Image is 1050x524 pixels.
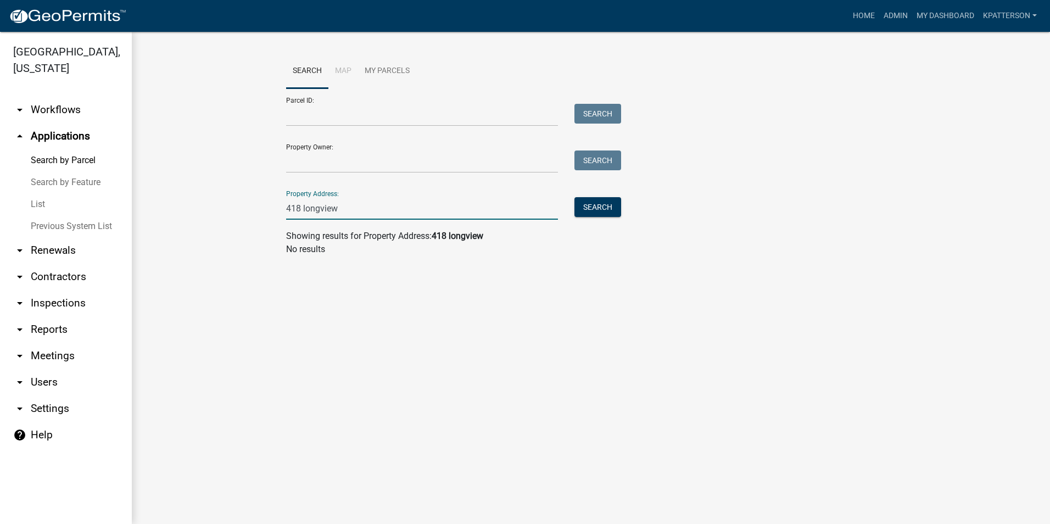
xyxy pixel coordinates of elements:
[13,402,26,415] i: arrow_drop_down
[286,243,896,256] p: No results
[358,54,416,89] a: My Parcels
[13,323,26,336] i: arrow_drop_down
[574,104,621,124] button: Search
[432,231,483,241] strong: 418 longview
[979,5,1041,26] a: KPATTERSON
[13,244,26,257] i: arrow_drop_down
[574,150,621,170] button: Search
[848,5,879,26] a: Home
[13,428,26,442] i: help
[13,297,26,310] i: arrow_drop_down
[286,54,328,89] a: Search
[13,349,26,363] i: arrow_drop_down
[574,197,621,217] button: Search
[13,130,26,143] i: arrow_drop_up
[879,5,912,26] a: Admin
[13,376,26,389] i: arrow_drop_down
[912,5,979,26] a: My Dashboard
[13,103,26,116] i: arrow_drop_down
[13,270,26,283] i: arrow_drop_down
[286,230,896,243] div: Showing results for Property Address:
